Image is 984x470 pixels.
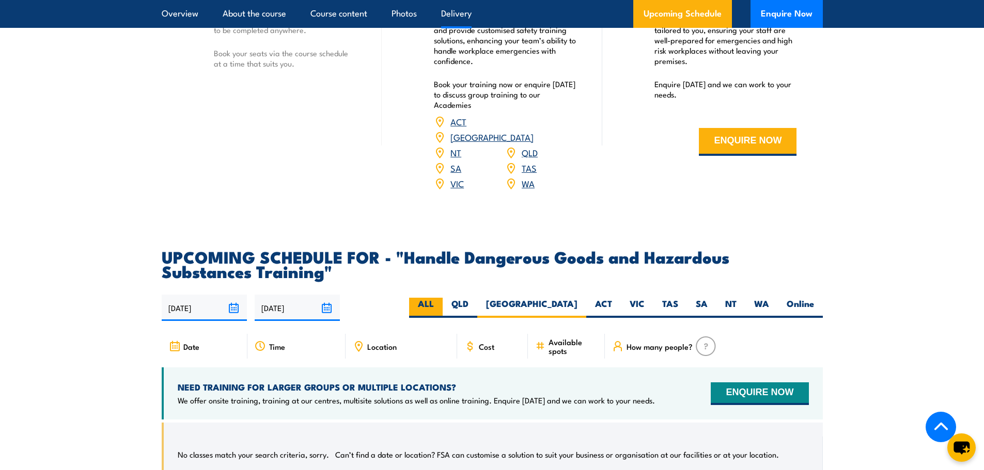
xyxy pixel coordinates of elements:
[699,128,796,156] button: ENQUIRE NOW
[335,449,779,460] p: Can’t find a date or location? FSA can customise a solution to suit your business or organisation...
[586,298,621,318] label: ACT
[745,298,778,318] label: WA
[627,342,693,351] span: How many people?
[367,342,397,351] span: Location
[443,298,477,318] label: QLD
[522,146,538,158] a: QLD
[778,298,823,318] label: Online
[434,14,576,66] p: Our Academies are located nationally and provide customised safety training solutions, enhancing ...
[450,161,461,174] a: SA
[522,161,537,174] a: TAS
[434,79,576,110] p: Book your training now or enquire [DATE] to discuss group training to our Academies
[522,177,535,189] a: WA
[409,298,443,318] label: ALL
[162,295,247,321] input: From date
[450,146,461,158] a: NT
[716,298,745,318] label: NT
[255,295,340,321] input: To date
[450,131,534,143] a: [GEOGRAPHIC_DATA]
[479,342,494,351] span: Cost
[178,449,329,460] p: No classes match your search criteria, sorry.
[687,298,716,318] label: SA
[621,298,653,318] label: VIC
[183,342,199,351] span: Date
[654,79,797,100] p: Enquire [DATE] and we can work to your needs.
[178,381,655,393] h4: NEED TRAINING FOR LARGER GROUPS OR MULTIPLE LOCATIONS?
[711,382,808,405] button: ENQUIRE NOW
[654,14,797,66] p: We offer convenient nationwide training tailored to you, ensuring your staff are well-prepared fo...
[269,342,285,351] span: Time
[653,298,687,318] label: TAS
[450,115,466,127] a: ACT
[162,249,823,278] h2: UPCOMING SCHEDULE FOR - "Handle Dangerous Goods and Hazardous Substances Training"
[450,177,464,189] a: VIC
[214,48,356,69] p: Book your seats via the course schedule at a time that suits you.
[178,395,655,406] p: We offer onsite training, training at our centres, multisite solutions as well as online training...
[549,337,598,355] span: Available spots
[477,298,586,318] label: [GEOGRAPHIC_DATA]
[947,433,976,462] button: chat-button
